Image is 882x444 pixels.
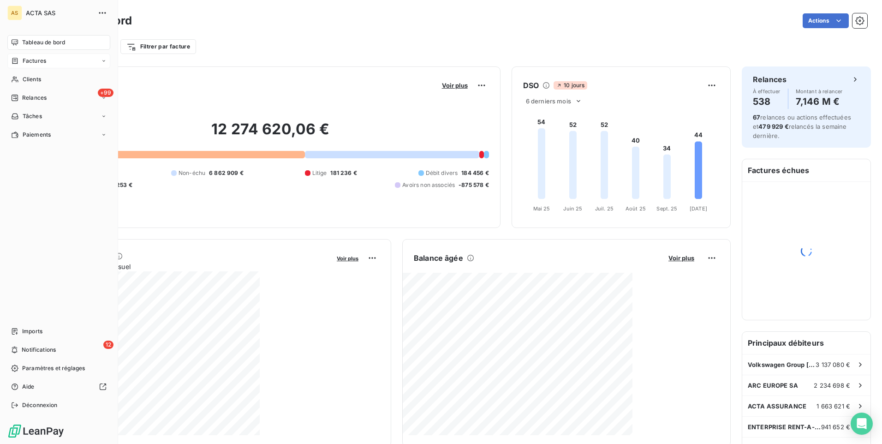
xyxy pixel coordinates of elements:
span: Avoirs non associés [402,181,455,189]
button: Voir plus [666,254,697,262]
h6: Relances [753,74,787,85]
h6: Balance âgée [414,252,463,264]
tspan: [DATE] [690,205,707,212]
span: 941 652 € [821,423,850,431]
span: Volkswagen Group [GEOGRAPHIC_DATA] [748,361,816,368]
button: Actions [803,13,849,28]
span: 3 137 080 € [816,361,850,368]
span: Clients [23,75,41,84]
span: 181 236 € [330,169,357,177]
span: Voir plus [337,255,358,262]
img: Logo LeanPay [7,424,65,438]
h6: Principaux débiteurs [742,332,870,354]
a: Aide [7,379,110,394]
span: 6 derniers mois [526,97,571,105]
span: Non-échu [179,169,205,177]
tspan: Juin 25 [563,205,582,212]
span: Tâches [23,112,42,120]
span: Paramètres et réglages [22,364,85,372]
h2: 12 274 620,06 € [52,120,489,148]
span: 10 jours [554,81,587,90]
span: Chiffre d'affaires mensuel [52,262,330,271]
span: Voir plus [442,82,468,89]
span: Imports [22,327,42,336]
span: 2 234 698 € [814,382,850,389]
h6: Factures échues [742,159,870,181]
span: Voir plus [668,254,694,262]
span: 184 456 € [461,169,489,177]
span: Montant à relancer [796,89,843,94]
span: Relances [22,94,47,102]
button: Voir plus [439,81,471,90]
h4: 7,146 M € [796,94,843,109]
span: ARC EUROPE SA [748,382,798,389]
tspan: Août 25 [626,205,646,212]
span: ENTERPRISE RENT-A-CAR - CITER SA [748,423,821,431]
span: +99 [98,89,113,97]
span: Débit divers [426,169,458,177]
span: Déconnexion [22,401,58,409]
span: 1 663 621 € [816,402,850,410]
div: AS [7,6,22,20]
span: 6 862 909 € [209,169,244,177]
span: À effectuer [753,89,781,94]
span: -875 578 € [459,181,489,189]
span: Factures [23,57,46,65]
span: Paiements [23,131,51,139]
tspan: Sept. 25 [656,205,677,212]
span: 12 [103,341,113,349]
tspan: Juil. 25 [595,205,614,212]
span: Aide [22,383,35,391]
h4: 538 [753,94,781,109]
span: 479 929 € [758,123,788,130]
span: ACTA SAS [26,9,92,17]
tspan: Mai 25 [533,205,550,212]
span: 67 [753,114,760,121]
h6: DSO [523,80,539,91]
button: Filtrer par facture [120,39,196,54]
span: Tableau de bord [22,38,65,47]
span: Litige [312,169,327,177]
span: ACTA ASSURANCE [748,402,806,410]
span: Notifications [22,346,56,354]
span: relances ou actions effectuées et relancés la semaine dernière. [753,114,851,139]
div: Open Intercom Messenger [851,413,873,435]
button: Voir plus [334,254,361,262]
